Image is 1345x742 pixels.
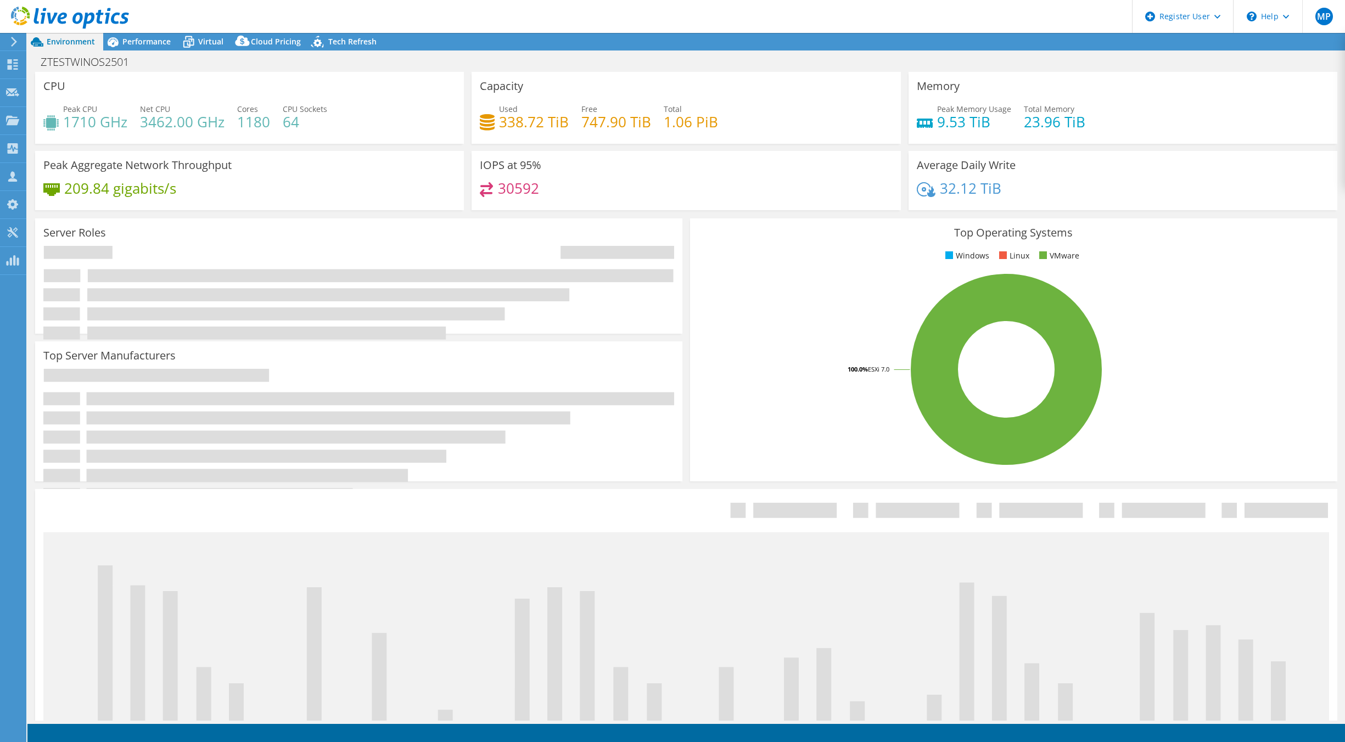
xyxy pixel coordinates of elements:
span: Cloud Pricing [251,36,301,47]
span: Peak CPU [63,104,97,114]
h4: 64 [283,116,327,128]
span: MP [1315,8,1333,25]
span: Total [664,104,682,114]
span: Free [581,104,597,114]
span: Environment [47,36,95,47]
h3: Top Operating Systems [698,227,1329,239]
span: Performance [122,36,171,47]
svg: \n [1247,12,1257,21]
h4: 3462.00 GHz [140,116,225,128]
h3: CPU [43,80,65,92]
h3: Average Daily Write [917,159,1016,171]
span: Used [499,104,518,114]
h4: 32.12 TiB [940,182,1001,194]
h4: 1180 [237,116,270,128]
span: Tech Refresh [328,36,377,47]
h1: ZTESTWINOS2501 [36,56,146,68]
span: Virtual [198,36,223,47]
h3: Capacity [480,80,523,92]
h4: 23.96 TiB [1024,116,1085,128]
li: Windows [943,250,989,262]
h4: 209.84 gigabits/s [64,182,176,194]
li: Linux [996,250,1029,262]
h3: Top Server Manufacturers [43,350,176,362]
span: Net CPU [140,104,170,114]
h4: 30592 [498,182,539,194]
tspan: 100.0% [848,365,868,373]
span: Cores [237,104,258,114]
li: VMware [1036,250,1079,262]
h3: IOPS at 95% [480,159,541,171]
span: Peak Memory Usage [937,104,1011,114]
span: CPU Sockets [283,104,327,114]
h4: 1710 GHz [63,116,127,128]
h4: 338.72 TiB [499,116,569,128]
h4: 1.06 PiB [664,116,718,128]
h4: 747.90 TiB [581,116,651,128]
h3: Memory [917,80,960,92]
h3: Server Roles [43,227,106,239]
tspan: ESXi 7.0 [868,365,889,373]
span: Total Memory [1024,104,1074,114]
h3: Peak Aggregate Network Throughput [43,159,232,171]
h4: 9.53 TiB [937,116,1011,128]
